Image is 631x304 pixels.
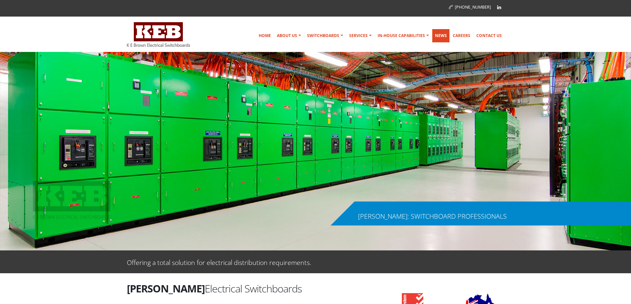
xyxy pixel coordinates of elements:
[432,29,449,42] a: News
[274,29,304,42] a: About Us
[256,29,274,42] a: Home
[304,29,346,42] a: Switchboards
[127,257,311,267] p: Offering a total solution for electrical distribution requirements.
[358,213,507,220] div: [PERSON_NAME]: SWITCHBOARD PROFESSIONALS
[127,282,375,295] h2: Electrical Switchboards
[474,29,504,42] a: Contact Us
[494,2,504,12] a: Linkedin
[346,29,374,42] a: Services
[127,22,190,47] img: K E Brown Electrical Switchboards
[450,29,473,42] a: Careers
[449,4,491,10] a: [PHONE_NUMBER]
[127,282,205,295] strong: [PERSON_NAME]
[375,29,432,42] a: In-house Capabilities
